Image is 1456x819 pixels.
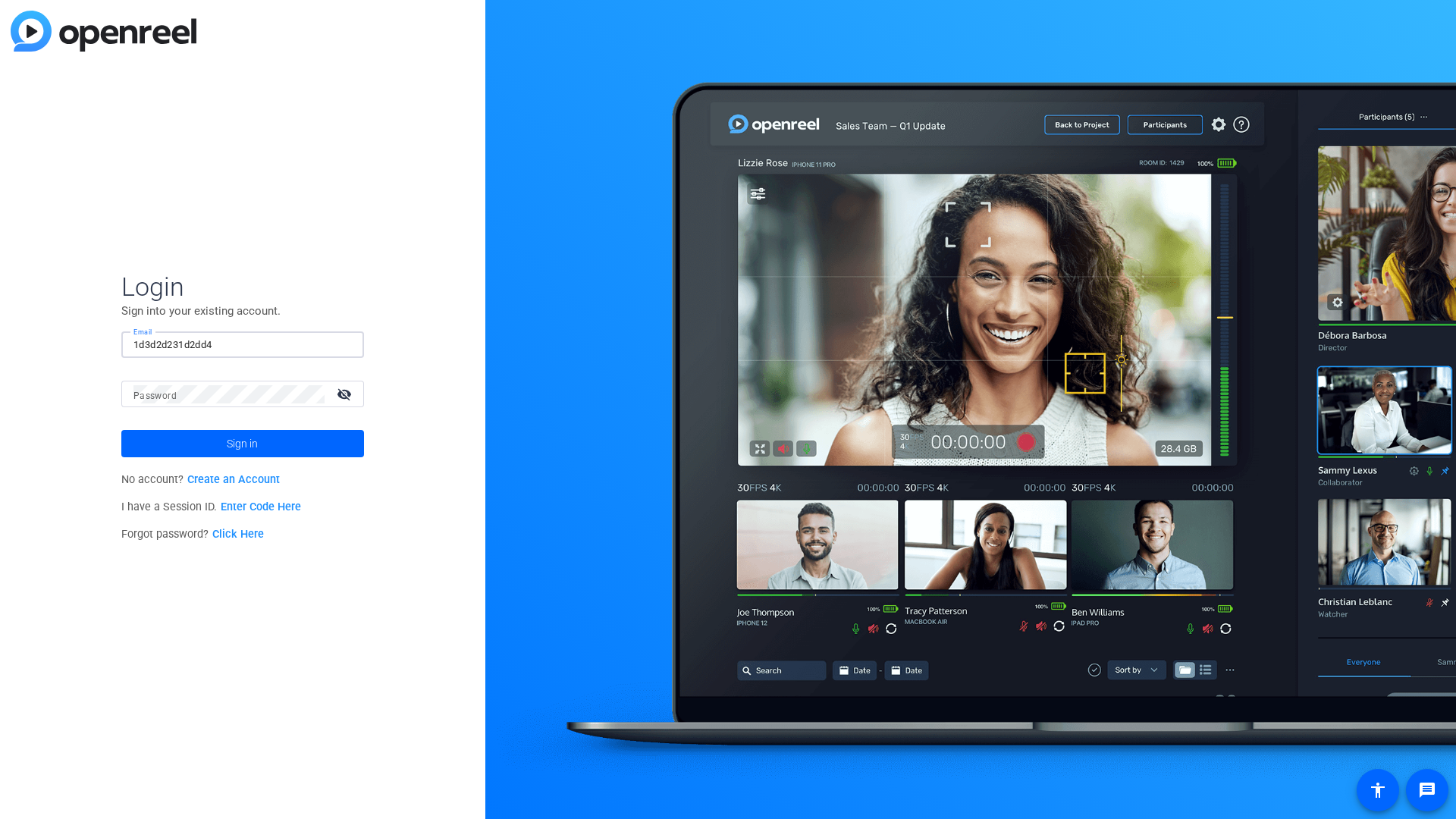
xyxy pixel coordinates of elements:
[221,500,301,513] a: Enter Code Here
[121,430,364,457] button: Sign in
[328,383,364,405] mat-icon: visibility_off
[212,528,264,541] a: Click Here
[121,271,364,303] span: Login
[133,328,152,336] mat-label: Email
[121,303,364,319] p: Sign into your existing account.
[121,473,280,486] span: No account?
[133,391,177,401] mat-label: Password
[187,473,280,486] a: Create an Account
[11,11,196,52] img: blue-gradient.svg
[121,500,301,513] span: I have a Session ID.
[227,425,258,463] span: Sign in
[133,336,352,354] input: Enter Email Address
[1369,781,1387,799] mat-icon: accessibility
[121,528,264,541] span: Forgot password?
[1418,781,1436,799] mat-icon: message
